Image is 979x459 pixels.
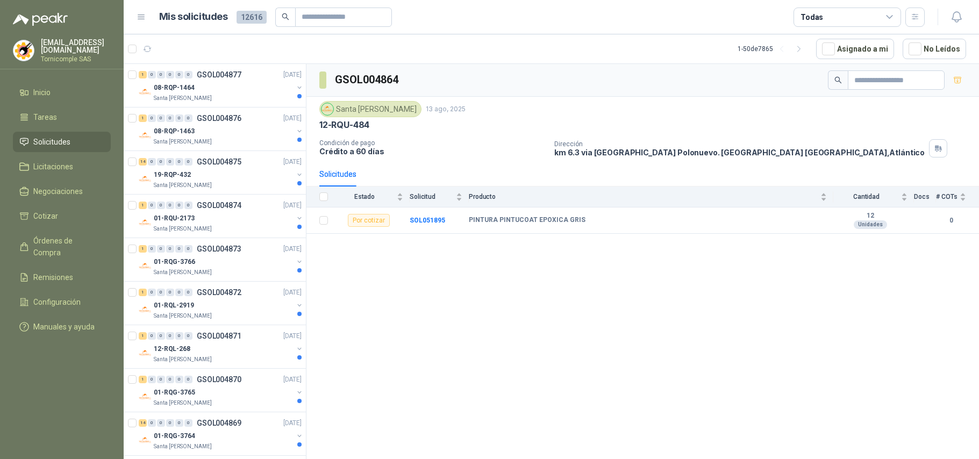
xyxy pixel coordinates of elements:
[13,181,111,202] a: Negociaciones
[139,329,304,364] a: 1 0 0 0 0 0 GSOL004871[DATE] Company Logo12-RQL-268Santa [PERSON_NAME]
[319,101,421,117] div: Santa [PERSON_NAME]
[283,157,302,167] p: [DATE]
[237,11,267,24] span: 12616
[319,139,546,147] p: Condición de pago
[139,242,304,277] a: 1 0 0 0 0 0 GSOL004873[DATE] Company Logo01-RQG-3766Santa [PERSON_NAME]
[469,187,833,207] th: Producto
[154,138,212,146] p: Santa [PERSON_NAME]
[197,289,241,296] p: GSOL004872
[175,289,183,296] div: 0
[283,331,302,341] p: [DATE]
[410,217,445,224] a: SOL051895
[184,332,192,340] div: 0
[13,40,34,61] img: Company Logo
[903,39,966,59] button: No Leídos
[175,419,183,427] div: 0
[184,71,192,78] div: 0
[348,214,390,227] div: Por cotizar
[166,419,174,427] div: 0
[41,39,111,54] p: [EMAIL_ADDRESS][DOMAIN_NAME]
[154,300,194,311] p: 01-RQL-2919
[157,202,165,209] div: 0
[148,419,156,427] div: 0
[833,187,914,207] th: Cantidad
[139,390,152,403] img: Company Logo
[139,158,147,166] div: 14
[426,104,466,114] p: 13 ago, 2025
[319,168,356,180] div: Solicitudes
[33,185,83,197] span: Negociaciones
[283,288,302,298] p: [DATE]
[154,355,212,364] p: Santa [PERSON_NAME]
[154,225,212,233] p: Santa [PERSON_NAME]
[157,71,165,78] div: 0
[166,114,174,122] div: 0
[166,332,174,340] div: 0
[148,376,156,383] div: 0
[154,213,195,224] p: 01-RQU-2173
[139,68,304,103] a: 1 0 0 0 0 0 GSOL004877[DATE] Company Logo08-RQP-1464Santa [PERSON_NAME]
[13,317,111,337] a: Manuales y ayuda
[148,245,156,253] div: 0
[148,289,156,296] div: 0
[33,321,95,333] span: Manuales y ayuda
[197,202,241,209] p: GSOL004874
[801,11,823,23] div: Todas
[283,244,302,254] p: [DATE]
[469,216,585,225] b: PINTURA PINTUCOAT EPOXICA GRIS
[33,271,73,283] span: Remisiones
[139,114,147,122] div: 1
[33,296,81,308] span: Configuración
[334,193,395,200] span: Estado
[154,388,195,398] p: 01-RQG-3765
[166,202,174,209] div: 0
[833,212,907,220] b: 12
[154,399,212,407] p: Santa [PERSON_NAME]
[139,202,147,209] div: 1
[139,260,152,272] img: Company Logo
[554,140,925,148] p: Dirección
[283,375,302,385] p: [DATE]
[139,417,304,451] a: 14 0 0 0 0 0 GSOL004869[DATE] Company Logo01-RQG-3764Santa [PERSON_NAME]
[166,245,174,253] div: 0
[936,216,966,226] b: 0
[175,376,183,383] div: 0
[914,187,936,207] th: Docs
[833,193,899,200] span: Cantidad
[13,13,68,26] img: Logo peakr
[139,71,147,78] div: 1
[13,82,111,103] a: Inicio
[154,442,212,451] p: Santa [PERSON_NAME]
[184,158,192,166] div: 0
[410,193,454,200] span: Solicitud
[175,202,183,209] div: 0
[33,87,51,98] span: Inicio
[157,332,165,340] div: 0
[936,193,957,200] span: # COTs
[738,40,808,58] div: 1 - 50 de 7865
[554,148,925,157] p: km 6.3 via [GEOGRAPHIC_DATA] Polonuevo. [GEOGRAPHIC_DATA] [GEOGRAPHIC_DATA] , Atlántico
[157,419,165,427] div: 0
[13,132,111,152] a: Solicitudes
[139,332,147,340] div: 1
[139,373,304,407] a: 1 0 0 0 0 0 GSOL004870[DATE] Company Logo01-RQG-3765Santa [PERSON_NAME]
[197,332,241,340] p: GSOL004871
[33,210,58,222] span: Cotizar
[166,376,174,383] div: 0
[469,193,818,200] span: Producto
[157,376,165,383] div: 0
[283,70,302,80] p: [DATE]
[139,289,147,296] div: 1
[154,94,212,103] p: Santa [PERSON_NAME]
[184,376,192,383] div: 0
[139,419,147,427] div: 14
[197,158,241,166] p: GSOL004875
[184,114,192,122] div: 0
[157,158,165,166] div: 0
[139,347,152,360] img: Company Logo
[335,71,400,88] h3: GSOL004864
[154,344,190,354] p: 12-RQL-268
[834,76,842,84] span: search
[283,200,302,211] p: [DATE]
[33,161,73,173] span: Licitaciones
